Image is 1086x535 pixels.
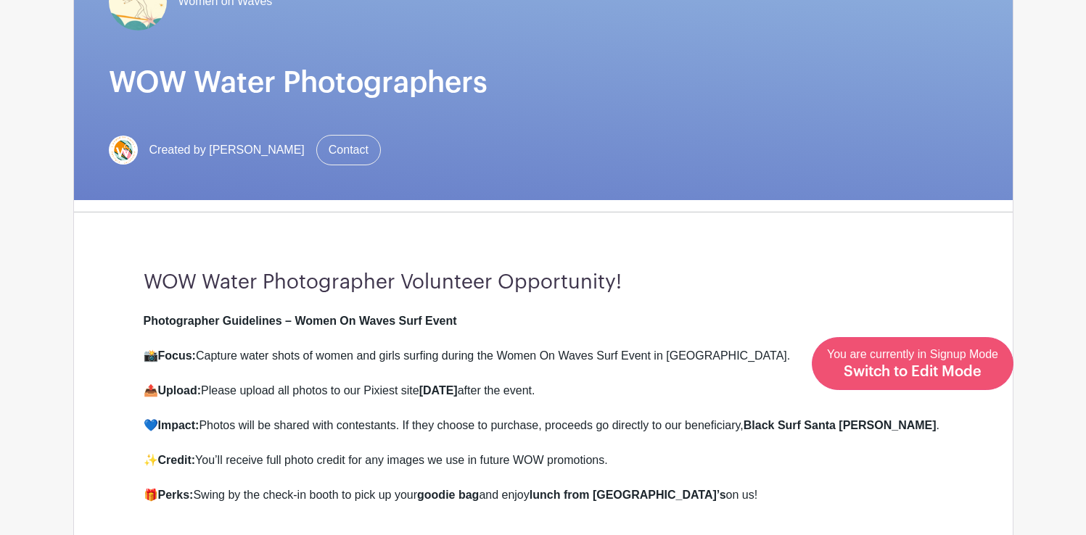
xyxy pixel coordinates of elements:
[744,419,937,431] strong: Black Surf Santa [PERSON_NAME]
[158,419,199,431] strong: Impact:
[530,489,726,501] strong: lunch from [GEOGRAPHIC_DATA]’s
[144,486,943,521] div: 🎁 Swing by the check-in booth to pick up your and enjoy on us!
[144,382,943,417] div: 📤 Please upload all photos to our Pixiest site after the event.
[158,454,196,466] strong: Credit:
[144,315,457,327] strong: Photographer Guidelines – Women On Waves Surf Event
[144,347,943,382] div: 📸 Capture water shots of women and girls surfing during the Women On Waves Surf Event in [GEOGRAP...
[812,337,1013,390] a: You are currently in Signup Mode Switch to Edit Mode
[144,417,943,452] div: 💙 Photos will be shared with contestants. If they choose to purchase, proceeds go directly to our...
[158,349,196,362] strong: Focus:
[827,348,998,378] span: You are currently in Signup Mode
[158,384,202,397] strong: Upload:
[417,489,479,501] strong: goodie bag
[158,489,194,501] strong: Perks:
[419,384,458,397] strong: [DATE]
[144,452,943,486] div: ✨ You’ll receive full photo credit for any images we use in future WOW promotions.
[844,365,982,379] span: Switch to Edit Mode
